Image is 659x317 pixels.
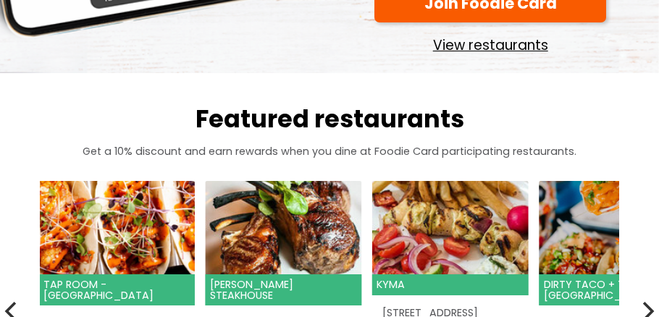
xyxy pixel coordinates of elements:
[38,181,195,275] img: Tap Room - Ronkonkoma
[372,181,529,275] img: Kyma
[206,274,362,305] header: [PERSON_NAME] Steakhouse
[374,28,606,57] a: View restaurants
[206,181,362,275] img: Rothmann's Steakhouse
[11,105,648,134] h2: Featured restaurants
[38,274,195,305] header: Tap Room - [GEOGRAPHIC_DATA]
[372,274,529,295] header: Kyma
[11,144,648,160] p: Get a 10% discount and earn rewards when you dine at Foodie Card participating restaurants.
